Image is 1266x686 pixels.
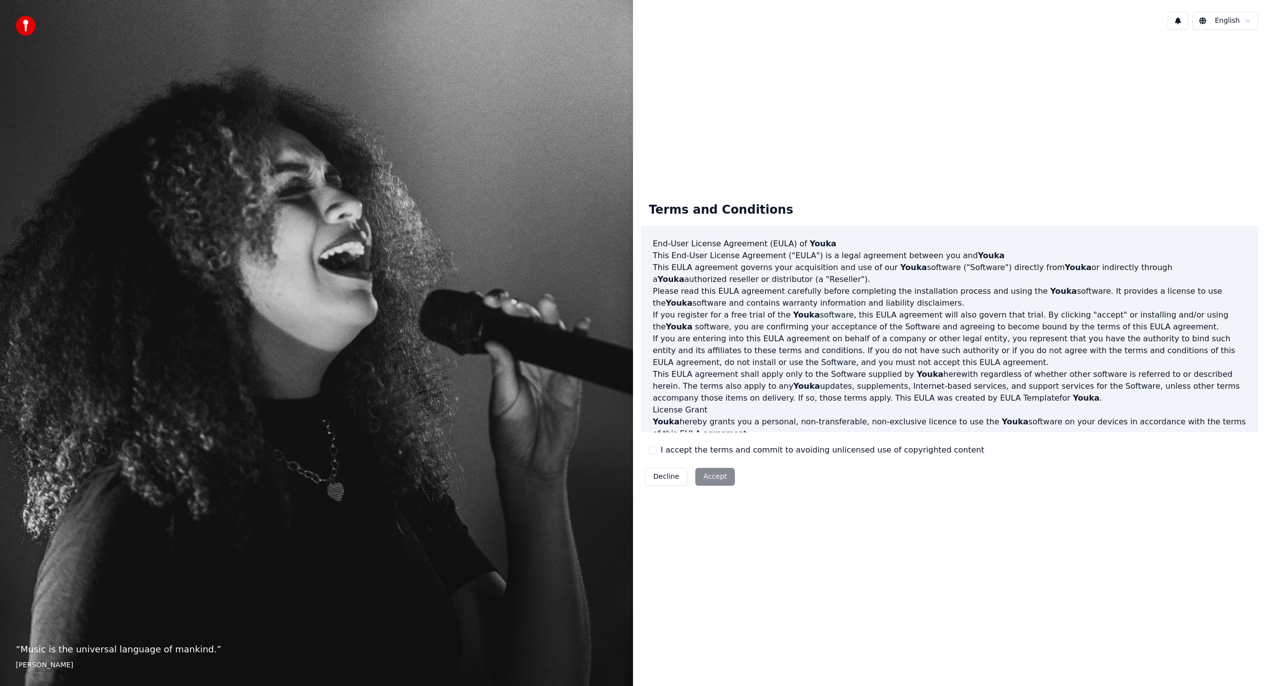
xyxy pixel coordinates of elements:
[653,368,1246,404] p: This EULA agreement shall apply only to the Software supplied by herewith regardless of whether o...
[1065,263,1091,272] span: Youka
[16,16,36,36] img: youka
[900,263,927,272] span: Youka
[661,444,984,456] label: I accept the terms and commit to avoiding unlicensed use of copyrighted content
[1073,393,1099,403] span: Youka
[810,239,836,248] span: Youka
[978,251,1004,260] span: Youka
[653,262,1246,285] p: This EULA agreement governs your acquisition and use of our software ("Software") directly from o...
[666,322,692,331] span: Youka
[658,274,684,284] span: Youka
[1002,417,1029,426] span: Youka
[1000,393,1059,403] a: EULA Template
[653,416,1246,440] p: hereby grants you a personal, non-transferable, non-exclusive licence to use the software on your...
[793,310,820,320] span: Youka
[1050,286,1077,296] span: Youka
[917,369,944,379] span: Youka
[653,238,1246,250] h3: End-User License Agreement (EULA) of
[641,194,801,226] div: Terms and Conditions
[16,642,617,656] p: “ Music is the universal language of mankind. ”
[653,404,1246,416] h3: License Grant
[16,660,617,670] footer: [PERSON_NAME]
[653,285,1246,309] p: Please read this EULA agreement carefully before completing the installation process and using th...
[653,250,1246,262] p: This End-User License Agreement ("EULA") is a legal agreement between you and
[666,298,692,308] span: Youka
[653,309,1246,333] p: If you register for a free trial of the software, this EULA agreement will also govern that trial...
[653,417,679,426] span: Youka
[793,381,820,391] span: Youka
[645,468,687,486] button: Decline
[653,333,1246,368] p: If you are entering into this EULA agreement on behalf of a company or other legal entity, you re...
